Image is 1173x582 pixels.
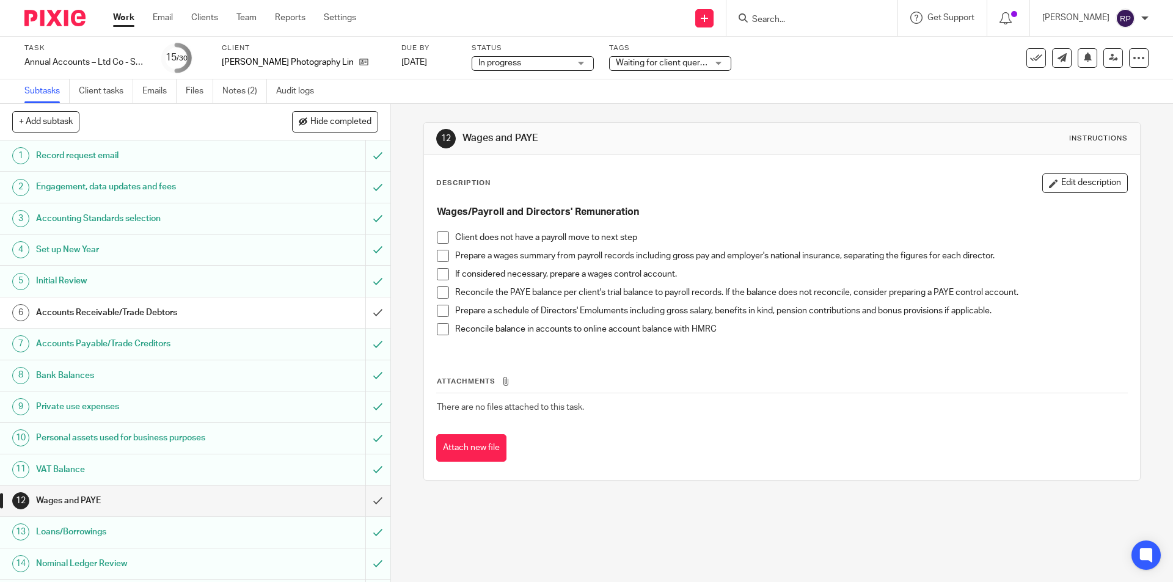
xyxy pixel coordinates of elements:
a: Email [153,12,173,24]
p: [PERSON_NAME] Photography Limited [222,56,353,68]
p: If considered necessary, prepare a wages control account. [455,268,1127,280]
h1: Accounts Payable/Trade Creditors [36,335,247,353]
label: Tags [609,43,731,53]
img: Pixie [24,10,86,26]
h1: Private use expenses [36,398,247,416]
a: Emails [142,79,177,103]
span: Hide completed [310,117,371,127]
a: Clients [191,12,218,24]
div: 3 [12,210,29,227]
div: 2 [12,179,29,196]
label: Client [222,43,386,53]
a: Client tasks [79,79,133,103]
div: 5 [12,273,29,290]
div: 15 [166,51,188,65]
h1: Wages and PAYE [462,132,808,145]
div: 13 [12,523,29,540]
div: 6 [12,304,29,321]
label: Due by [401,43,456,53]
a: Team [236,12,257,24]
img: svg%3E [1116,9,1135,28]
p: [PERSON_NAME] [1042,12,1109,24]
a: Reports [275,12,305,24]
h1: Set up New Year [36,241,247,259]
div: 11 [12,461,29,478]
span: In progress [478,59,521,67]
span: Attachments [437,378,495,385]
span: [DATE] [401,58,427,67]
p: Description [436,178,491,188]
a: Files [186,79,213,103]
label: Status [472,43,594,53]
span: Waiting for client queries [616,59,711,67]
input: Search [751,15,861,26]
h1: Nominal Ledger Review [36,555,247,573]
h1: Accounts Receivable/Trade Debtors [36,304,247,322]
p: Client does not have a payroll move to next step [455,231,1127,244]
span: Get Support [927,13,974,22]
div: 4 [12,241,29,258]
a: Settings [324,12,356,24]
div: Annual Accounts – Ltd Co - Software [24,56,147,68]
h1: Wages and PAYE [36,492,247,510]
h1: Accounting Standards selection [36,209,247,228]
a: Work [113,12,134,24]
div: 8 [12,367,29,384]
a: Audit logs [276,79,323,103]
p: Prepare a wages summary from payroll records including gross pay and employer's national insuranc... [455,250,1127,262]
small: /30 [177,55,188,62]
h1: Personal assets used for business purposes [36,429,247,447]
button: + Add subtask [12,111,79,132]
h1: Initial Review [36,272,247,290]
div: 10 [12,429,29,446]
span: There are no files attached to this task. [437,403,584,412]
div: 7 [12,335,29,352]
div: 14 [12,555,29,572]
div: 12 [12,492,29,509]
div: 1 [12,147,29,164]
button: Hide completed [292,111,378,132]
h1: Loans/Borrowings [36,523,247,541]
p: Reconcile the PAYE balance per client's trial balance to payroll records. If the balance does not... [455,286,1127,299]
button: Attach new file [436,434,506,462]
div: Instructions [1069,134,1128,144]
a: Subtasks [24,79,70,103]
h1: Engagement, data updates and fees [36,178,247,196]
a: Notes (2) [222,79,267,103]
p: Reconcile balance in accounts to online account balance with HMRC [455,323,1127,335]
p: Prepare a schedule of Directors' Emoluments including gross salary, benefits in kind, pension con... [455,305,1127,317]
h1: Bank Balances [36,366,247,385]
h1: Record request email [36,147,247,165]
strong: Wages/Payroll and Directors' Remuneration [437,207,639,217]
div: 12 [436,129,456,148]
button: Edit description [1042,173,1128,193]
div: 9 [12,398,29,415]
label: Task [24,43,147,53]
h1: VAT Balance [36,460,247,479]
